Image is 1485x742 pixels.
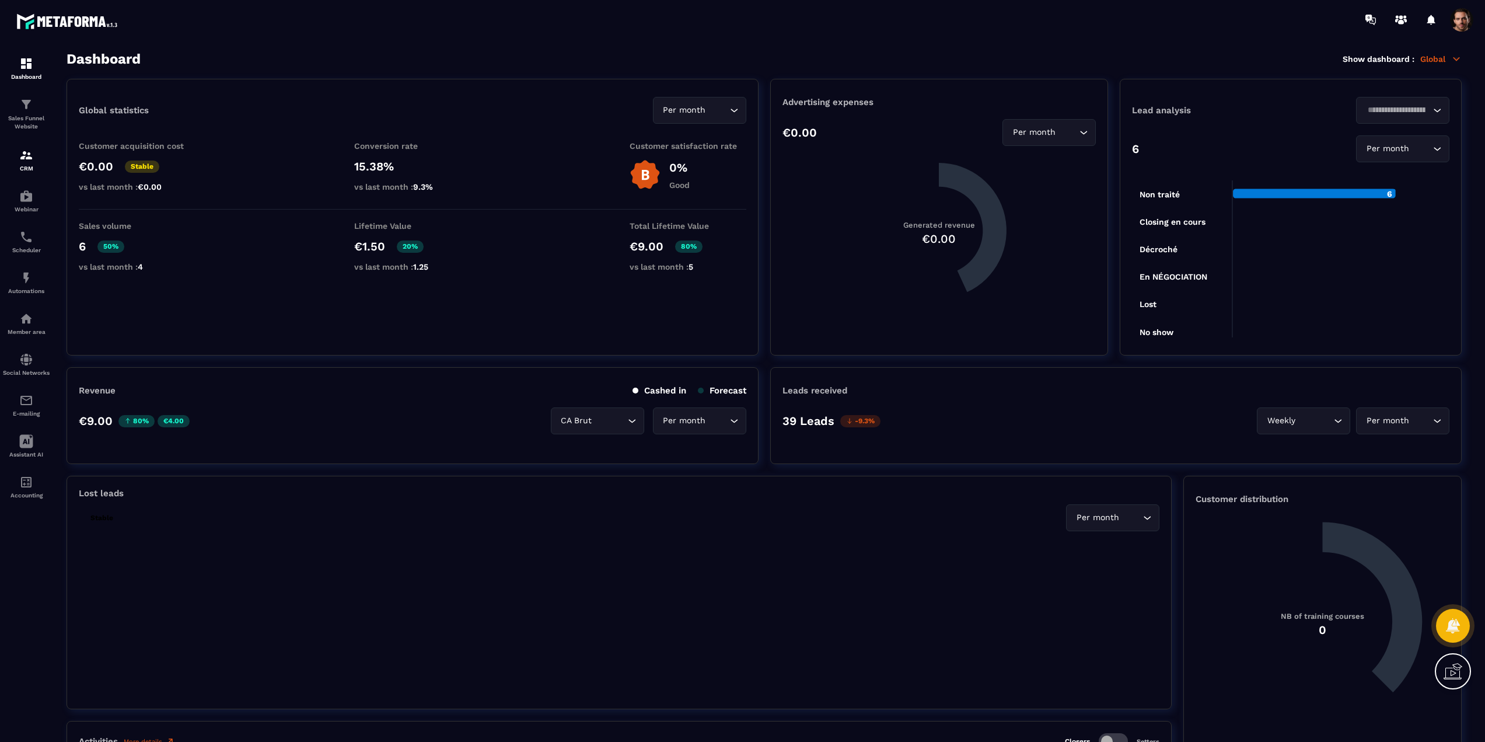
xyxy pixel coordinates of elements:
[630,262,746,271] p: vs last month :
[3,48,50,89] a: formationformationDashboard
[3,180,50,221] a: automationsautomationsWebinar
[1058,126,1077,139] input: Search for option
[1257,407,1350,434] div: Search for option
[19,475,33,489] img: accountant
[3,426,50,466] a: Assistant AI
[19,393,33,407] img: email
[354,159,471,173] p: 15.38%
[19,271,33,285] img: automations
[708,104,727,117] input: Search for option
[354,239,385,253] p: €1.50
[3,303,50,344] a: automationsautomationsMember area
[79,385,116,396] p: Revenue
[3,466,50,507] a: accountantaccountantAccounting
[3,114,50,131] p: Sales Funnel Website
[1132,142,1139,156] p: 6
[79,262,195,271] p: vs last month :
[630,141,746,151] p: Customer satisfaction rate
[1140,217,1206,227] tspan: Closing en cours
[1364,414,1411,427] span: Per month
[125,161,159,173] p: Stable
[595,414,625,427] input: Search for option
[661,414,708,427] span: Per month
[3,206,50,213] p: Webinar
[3,140,50,180] a: formationformationCRM
[1066,504,1159,531] div: Search for option
[653,97,746,124] div: Search for option
[354,182,471,191] p: vs last month :
[1121,511,1140,524] input: Search for option
[1002,119,1096,146] div: Search for option
[1264,414,1298,427] span: Weekly
[79,141,195,151] p: Customer acquisition cost
[782,385,847,396] p: Leads received
[1364,104,1430,117] input: Search for option
[782,414,834,428] p: 39 Leads
[3,262,50,303] a: automationsautomationsAutomations
[675,241,703,253] p: 80%
[19,230,33,244] img: scheduler
[669,180,690,190] p: Good
[630,239,663,253] p: €9.00
[630,159,661,190] img: b-badge-o.b3b20ee6.svg
[97,241,124,253] p: 50%
[79,182,195,191] p: vs last month :
[558,414,595,427] span: CA Brut
[3,247,50,253] p: Scheduler
[1364,142,1411,155] span: Per month
[79,221,195,231] p: Sales volume
[1010,126,1058,139] span: Per month
[630,221,746,231] p: Total Lifetime Value
[633,385,686,396] p: Cashed in
[79,414,113,428] p: €9.00
[67,51,141,67] h3: Dashboard
[1140,328,1174,337] tspan: No show
[1074,511,1121,524] span: Per month
[79,239,86,253] p: 6
[138,182,162,191] span: €0.00
[1411,414,1430,427] input: Search for option
[782,97,1096,107] p: Advertising expenses
[354,262,471,271] p: vs last month :
[3,410,50,417] p: E-mailing
[397,241,424,253] p: 20%
[85,512,119,524] p: Stable
[1420,54,1462,64] p: Global
[19,189,33,203] img: automations
[354,141,471,151] p: Conversion rate
[3,329,50,335] p: Member area
[689,262,693,271] span: 5
[19,353,33,367] img: social-network
[3,288,50,294] p: Automations
[79,105,149,116] p: Global statistics
[138,262,143,271] span: 4
[3,451,50,458] p: Assistant AI
[3,385,50,426] a: emailemailE-mailing
[551,407,644,434] div: Search for option
[19,312,33,326] img: automations
[708,414,727,427] input: Search for option
[19,148,33,162] img: formation
[1411,142,1430,155] input: Search for option
[158,415,190,427] p: €4.00
[3,370,50,376] p: Social Networks
[354,221,471,231] p: Lifetime Value
[1132,105,1291,116] p: Lead analysis
[79,488,124,499] p: Lost leads
[16,11,121,32] img: logo
[3,89,50,140] a: formationformationSales Funnel Website
[3,74,50,80] p: Dashboard
[79,159,113,173] p: €0.00
[413,182,433,191] span: 9.3%
[1356,407,1449,434] div: Search for option
[3,344,50,385] a: social-networksocial-networkSocial Networks
[669,161,690,175] p: 0%
[1343,54,1414,64] p: Show dashboard :
[1196,494,1449,504] p: Customer distribution
[3,221,50,262] a: schedulerschedulerScheduler
[1356,97,1449,124] div: Search for option
[118,415,155,427] p: 80%
[698,385,746,396] p: Forecast
[19,57,33,71] img: formation
[3,492,50,499] p: Accounting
